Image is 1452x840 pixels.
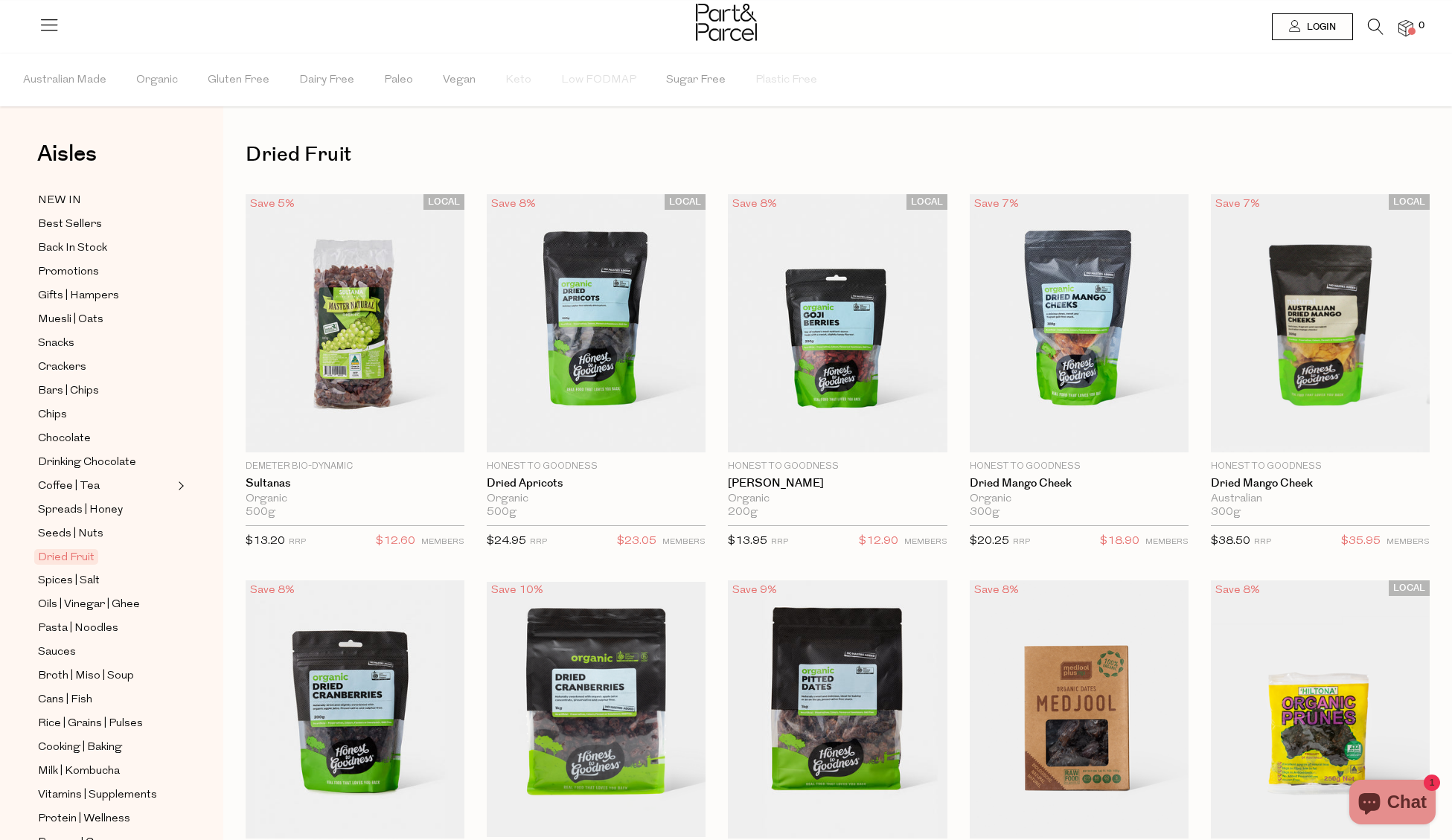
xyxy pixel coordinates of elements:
a: Drinking Chocolate [38,453,173,472]
img: Medjool Dates [970,580,1189,839]
span: 0 [1415,19,1428,33]
span: Login [1303,21,1336,33]
span: Keto [505,54,531,106]
p: Honest to Goodness [1211,460,1430,473]
span: Gifts | Hampers [38,287,119,305]
a: Seeds | Nuts [38,525,173,543]
span: 200g [728,506,758,519]
span: $35.95 [1341,532,1381,551]
a: Broth | Miso | Soup [38,667,173,685]
div: Save 5% [246,194,299,214]
img: Dried Mango Cheek [1211,194,1430,452]
a: Login [1272,13,1353,40]
span: LOCAL [1389,194,1430,210]
span: 500g [487,506,516,519]
span: Back In Stock [38,240,107,257]
a: 0 [1398,20,1413,36]
p: Honest to Goodness [970,460,1189,473]
a: Coffee | Tea [38,477,173,496]
img: Goji Berries [728,194,947,452]
span: Dried Fruit [34,549,98,565]
span: Protein | Wellness [38,810,130,828]
span: LOCAL [906,194,947,210]
h1: Dried Fruit [246,138,1430,172]
a: Chips [38,405,173,424]
div: Save 8% [246,580,299,600]
img: Dried Mango Cheek [970,194,1189,452]
div: Save 10% [487,580,548,600]
span: $13.20 [246,536,285,547]
span: Oils | Vinegar | Ghee [38,596,140,614]
a: Sauces [38,643,173,661]
a: Crackers [38,358,173,376]
a: Promotions [38,263,173,281]
a: Dried Fruit [38,548,173,566]
small: MEMBERS [1145,538,1189,546]
span: Broth | Miso | Soup [38,667,134,685]
small: RRP [289,538,306,546]
span: Seeds | Nuts [38,525,103,543]
a: Aisles [37,143,97,180]
span: Organic [136,54,178,106]
small: RRP [771,538,788,546]
span: Milk | Kombucha [38,763,120,780]
p: Demeter Bio-Dynamic [246,460,464,473]
small: MEMBERS [662,538,706,546]
span: Paleo [384,54,413,106]
span: $20.25 [970,536,1009,547]
span: $23.05 [617,532,656,551]
span: Bars | Chips [38,382,99,400]
span: $24.95 [487,536,526,547]
small: RRP [530,538,547,546]
span: $38.50 [1211,536,1250,547]
img: Sultanas [246,194,464,452]
a: Gifts | Hampers [38,286,173,305]
button: Expand/Collapse Coffee | Tea [174,477,185,495]
img: Prunes [1211,580,1430,839]
span: Plastic Free [755,54,817,106]
span: Rice | Grains | Pulses [38,715,143,733]
a: Bars | Chips [38,382,173,400]
span: Spices | Salt [38,572,100,590]
span: Muesli | Oats [38,311,103,329]
span: Coffee | Tea [38,478,100,496]
span: Crackers [38,359,86,376]
span: Australian Made [23,54,106,106]
a: Pasta | Noodles [38,619,173,638]
span: Aisles [37,138,97,170]
a: Chocolate [38,429,173,448]
span: Sugar Free [666,54,726,106]
span: $12.90 [859,532,898,551]
a: Spices | Salt [38,571,173,590]
span: Snacks [38,335,74,353]
span: NEW IN [38,192,81,210]
p: Honest to Goodness [487,460,706,473]
span: Cooking | Baking [38,739,122,757]
div: Organic [246,493,464,506]
a: Cooking | Baking [38,738,173,757]
img: Dried Apricots [487,194,706,452]
a: Cans | Fish [38,690,173,709]
span: 300g [1211,506,1241,519]
div: Save 8% [1211,580,1264,600]
a: Back In Stock [38,239,173,257]
span: Vitamins | Supplements [38,786,157,804]
span: $13.95 [728,536,767,547]
span: Chocolate [38,430,91,448]
a: Best Sellers [38,215,173,234]
a: Protein | Wellness [38,809,173,828]
inbox-online-store-chat: Shopify online store chat [1345,780,1440,828]
img: Pitted Dates [728,580,947,839]
span: Dairy Free [299,54,354,106]
small: MEMBERS [904,538,947,546]
div: Organic [728,493,947,506]
div: Save 8% [970,580,1023,600]
img: Part&Parcel [696,4,757,41]
div: Save 8% [487,194,540,214]
span: Best Sellers [38,216,102,234]
span: LOCAL [665,194,706,210]
div: Save 9% [728,580,781,600]
span: $18.90 [1100,532,1139,551]
a: Sultanas [246,477,464,490]
a: NEW IN [38,191,173,210]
